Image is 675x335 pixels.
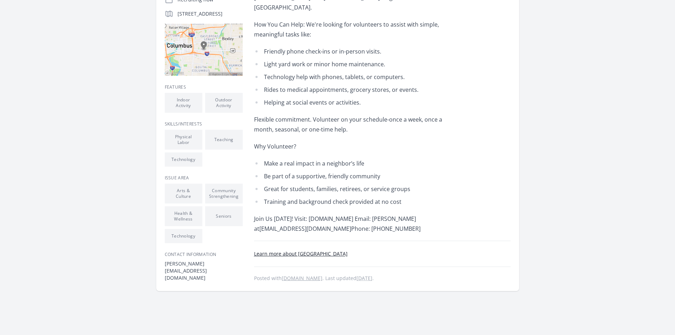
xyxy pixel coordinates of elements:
[165,184,202,203] li: Arts & Culture
[205,206,243,226] li: Seniors
[165,175,243,181] h3: Issue area
[254,72,461,82] li: Technology help with phones, tablets, or computers.
[254,19,461,39] p: How You Can Help: We're looking for volunteers to assist with simple, meaningful tasks like:
[205,93,243,113] li: Outdoor Activity
[165,24,243,76] img: Map
[165,267,243,281] dd: [EMAIL_ADDRESS][DOMAIN_NAME]
[165,84,243,90] h3: Features
[254,275,511,281] p: Posted with . Last updated .
[254,250,348,257] a: Learn more about [GEOGRAPHIC_DATA]
[254,158,461,168] li: Make a real impact in a neighbor’s life
[254,59,461,69] li: Light yard work or minor home maintenance.
[254,97,461,107] li: Helping at social events or activities.
[165,252,243,257] h3: Contact Information
[282,275,322,281] a: [DOMAIN_NAME]
[356,275,372,281] abbr: Thu, Jul 31, 2025 4:30 PM
[165,206,202,226] li: Health & Wellness
[254,184,461,194] li: Great for students, families, retirees, or service groups
[165,121,243,127] h3: Skills/Interests
[254,197,461,207] li: Training and background check provided at no cost
[165,93,202,113] li: Indoor Activity
[205,130,243,150] li: Teaching
[254,171,461,181] li: Be part of a supportive, friendly community
[165,260,243,267] dt: [PERSON_NAME]
[254,85,461,95] li: Rides to medical appointments, grocery stores, or events.
[165,130,202,150] li: Physical Labor
[254,214,461,234] p: Join Us [DATE]! Visit: [DOMAIN_NAME] Email: [PERSON_NAME] at [EMAIL_ADDRESS][DOMAIN_NAME] Phone: ...
[165,152,202,167] li: Technology
[178,10,243,17] p: [STREET_ADDRESS]
[165,229,202,243] li: Technology
[254,141,461,151] p: Why Volunteer?
[254,115,461,134] p: Flexible commitment. Volunteer on your schedule-once a week, once a month, seasonal, or one-time ...
[205,184,243,203] li: Community Strengthening
[254,46,461,56] li: Friendly phone check-ins or in-person visits.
